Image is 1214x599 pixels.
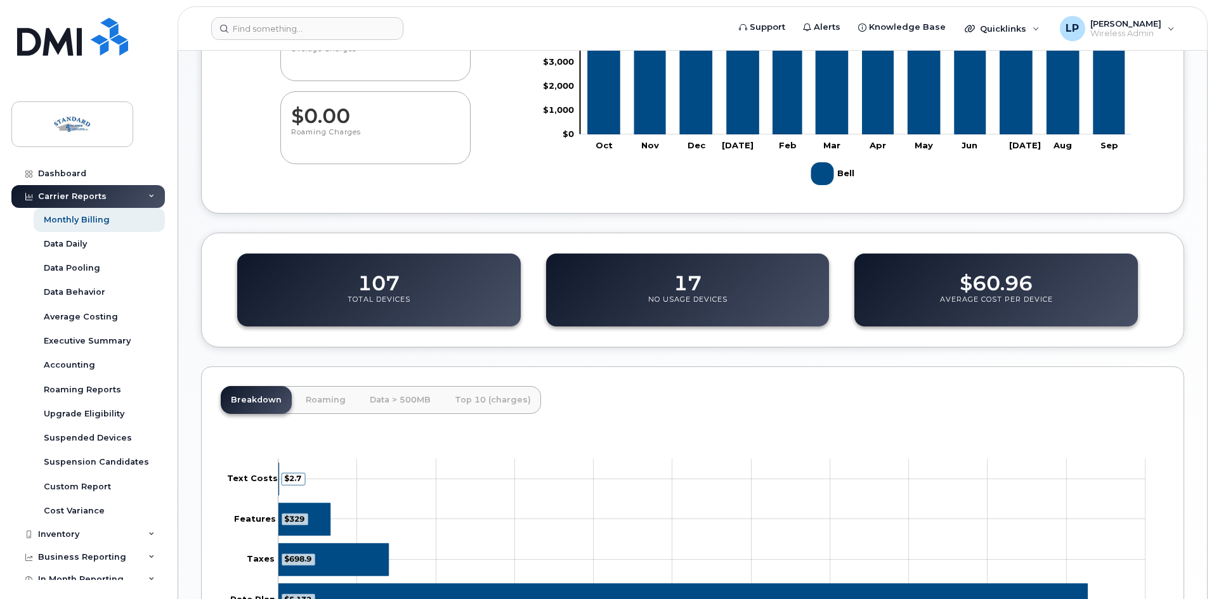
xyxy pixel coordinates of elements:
[291,92,460,127] dd: $0.00
[940,295,1053,318] p: Average Cost Per Device
[648,295,728,318] p: No Usage Devices
[1100,140,1118,150] tspan: Sep
[1051,16,1184,41] div: Lindsey Pate
[1066,21,1079,36] span: LP
[296,386,356,414] a: Roaming
[674,259,702,295] dd: 17
[688,140,706,150] tspan: Dec
[956,16,1048,41] div: Quicklinks
[814,21,840,34] span: Alerts
[641,140,659,150] tspan: Nov
[445,386,541,414] a: Top 10 (charges)
[915,140,933,150] tspan: May
[869,140,886,150] tspan: Apr
[1090,18,1161,29] span: [PERSON_NAME]
[227,473,278,484] tspan: Text Costs
[750,21,785,34] span: Support
[543,105,574,115] tspan: $1,000
[291,127,460,150] p: Roaming Charges
[543,57,574,67] tspan: $3,000
[730,15,794,40] a: Support
[596,140,613,150] tspan: Oct
[360,386,441,414] a: Data > 500MB
[823,140,840,150] tspan: Mar
[291,44,460,67] p: Overage Charges
[960,259,1033,295] dd: $60.96
[221,386,292,414] a: Breakdown
[348,295,410,318] p: Total Devices
[869,21,946,34] span: Knowledge Base
[234,513,276,524] tspan: Features
[563,129,574,139] tspan: $0
[284,473,301,483] tspan: $2.7
[849,15,955,40] a: Knowledge Base
[358,259,400,295] dd: 107
[962,140,977,150] tspan: Jun
[811,157,858,190] g: Legend
[1053,140,1072,150] tspan: Aug
[284,514,304,524] tspan: $329
[779,140,797,150] tspan: Feb
[1009,140,1041,150] tspan: [DATE]
[284,554,311,564] tspan: $698.9
[211,17,403,40] input: Find something...
[1090,29,1161,39] span: Wireless Admin
[980,23,1026,34] span: Quicklinks
[811,157,858,190] g: Bell
[722,140,754,150] tspan: [DATE]
[543,81,574,91] tspan: $2,000
[794,15,849,40] a: Alerts
[247,554,275,564] tspan: Taxes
